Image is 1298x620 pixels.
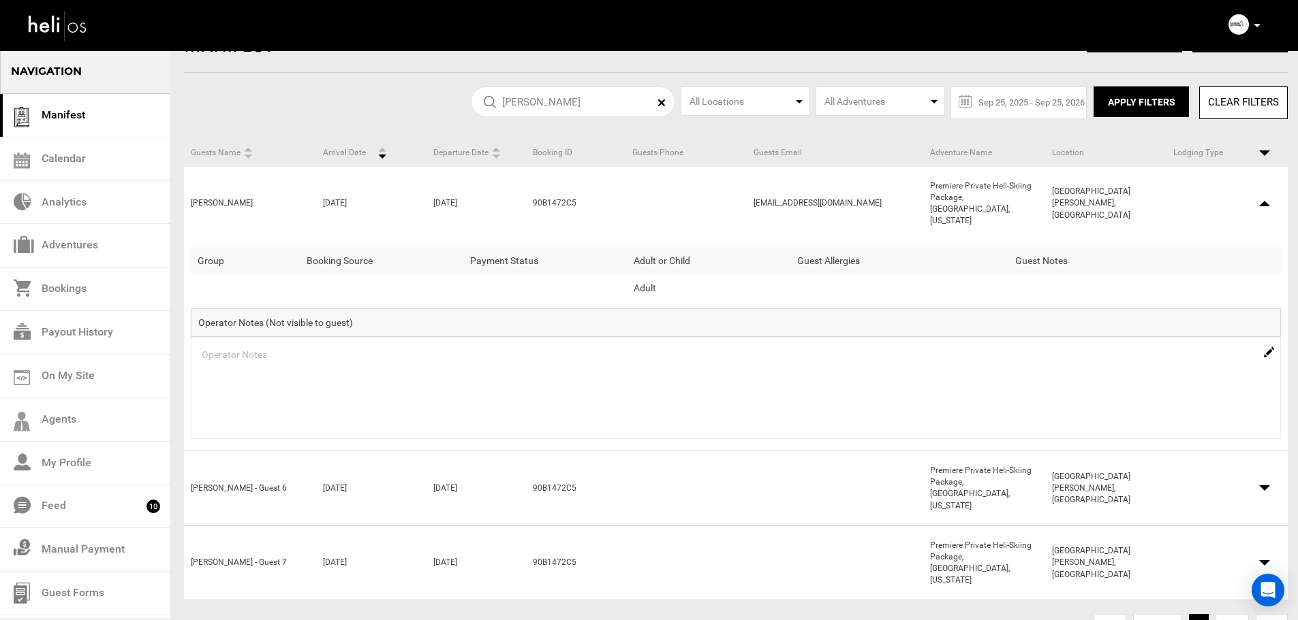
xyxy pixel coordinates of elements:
input: Search by Guest Name or Order ID [471,86,675,117]
span: Arrival Date [323,147,366,159]
div: [DATE] [316,197,427,209]
div: 90B1472C5 [526,197,625,209]
span: Select box activate [681,86,810,116]
span: Departure Date [433,147,489,159]
div: [DATE] [427,197,526,209]
div: [GEOGRAPHIC_DATA][PERSON_NAME], [GEOGRAPHIC_DATA] [1045,545,1166,580]
div: Guests Email [747,146,923,160]
div: 90B1472C5 [526,483,625,494]
img: edit.svg [1264,347,1274,357]
div: MANIFEST [184,22,957,59]
div: [PERSON_NAME] [184,197,316,209]
div: Lodging Type [1166,146,1277,160]
div: Premiere Private Heli-Skiing Package, [GEOGRAPHIC_DATA], [US_STATE] [923,465,1045,512]
div: [GEOGRAPHIC_DATA][PERSON_NAME], [GEOGRAPHIC_DATA] [1045,471,1166,506]
img: heli-logo [27,7,89,44]
img: guest-list.svg [12,107,32,127]
div: Adventure Name [923,146,1045,160]
button: Apply Filters [1094,86,1189,117]
div: Guest Allergies [790,247,1008,274]
img: agents-icon.svg [14,412,30,431]
div: Payment Status [463,247,627,274]
div: [DATE] [316,557,427,568]
div: Premiere Private Heli-Skiing Package, [GEOGRAPHIC_DATA], [US_STATE] [923,540,1045,587]
span: All Adventures [824,96,885,107]
div: Open Intercom Messenger [1252,574,1284,606]
button: CLEAR FILTERS [1199,86,1288,118]
div: [EMAIL_ADDRESS][DOMAIN_NAME] [747,197,923,209]
div: 90B1472C5 [526,557,625,568]
div: [DATE] [316,483,427,494]
p: Operator Notes (Not visible to guest) [198,316,353,329]
div: Location [1045,146,1166,160]
div: Guests Phone [625,146,747,160]
span: Select box activate [816,86,945,116]
div: [PERSON_NAME] - Guest 7 [184,557,316,568]
img: calendar.svg [14,152,30,169]
input: Sep 25, 2025 - Sep 25, 2026 [965,87,1086,116]
div: Booking ID [526,146,625,160]
div: [DATE] [427,483,526,494]
div: Adult or Child [627,247,790,274]
div: Group [191,247,300,274]
div: [PERSON_NAME] - Guest 6 [184,483,316,494]
img: on_my_site.svg [14,370,30,385]
div: Guest Notes [1008,247,1281,274]
span: Guests Name [191,147,241,159]
div: [DATE] [427,557,526,568]
img: close.svg [658,99,665,106]
div: Booking Source [300,247,463,274]
img: 2fc09df56263535bfffc428f72fcd4c8.png [1229,14,1249,35]
span: All Locations [690,96,744,107]
div: [GEOGRAPHIC_DATA][PERSON_NAME], [GEOGRAPHIC_DATA] [1045,186,1166,221]
div: adult [627,274,790,301]
span: 10 [146,500,160,513]
div: Premiere Private Heli-Skiing Package, [GEOGRAPHIC_DATA], [US_STATE] [923,180,1045,227]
